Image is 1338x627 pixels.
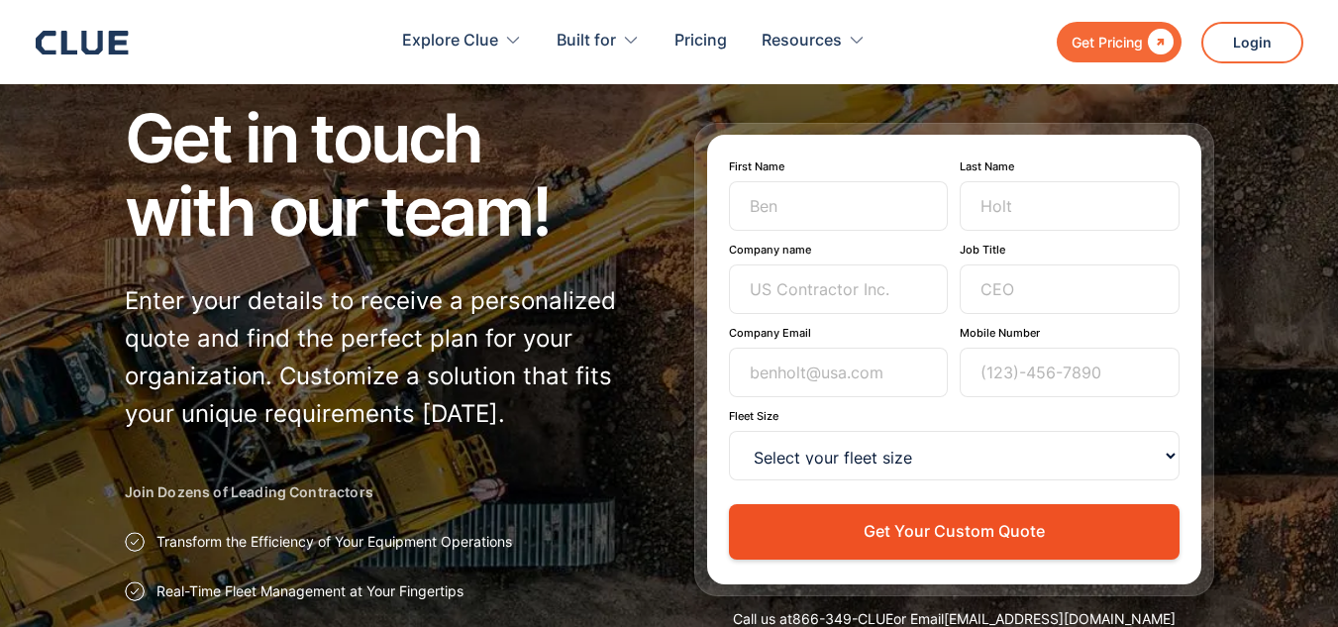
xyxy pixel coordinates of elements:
img: Approval checkmark icon [125,581,145,601]
h2: Join Dozens of Leading Contractors [125,482,645,502]
div:  [1143,30,1174,54]
input: (123)-456-7890 [960,348,1180,397]
input: benholt@usa.com [729,348,949,397]
label: Company name [729,243,949,257]
a: Pricing [674,10,727,72]
div: Get Pricing [1072,30,1143,54]
label: Company Email [729,326,949,340]
h1: Get in touch with our team! [125,101,645,248]
div: Resources [762,10,842,72]
div: Explore Clue [402,10,498,72]
p: Transform the Efficiency of Your Equipment Operations [156,532,512,552]
div: Built for [557,10,616,72]
a: 866-349-CLUE [792,610,893,627]
label: Job Title [960,243,1180,257]
div: Resources [762,10,866,72]
input: Holt [960,181,1180,231]
a: [EMAIL_ADDRESS][DOMAIN_NAME] [944,610,1176,627]
label: Mobile Number [960,326,1180,340]
div: Built for [557,10,640,72]
input: CEO [960,264,1180,314]
p: Enter your details to receive a personalized quote and find the perfect plan for your organizatio... [125,282,645,433]
label: Last Name [960,159,1180,173]
a: Login [1201,22,1303,63]
p: Real-Time Fleet Management at Your Fingertips [156,581,463,601]
input: US Contractor Inc. [729,264,949,314]
label: First Name [729,159,949,173]
div: Explore Clue [402,10,522,72]
label: Fleet Size [729,409,1180,423]
input: Ben [729,181,949,231]
button: Get Your Custom Quote [729,504,1180,559]
img: Approval checkmark icon [125,532,145,552]
a: Get Pricing [1057,22,1182,62]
